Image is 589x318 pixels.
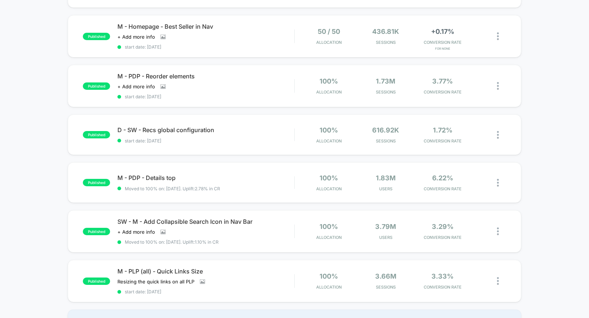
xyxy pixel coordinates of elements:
span: 616.92k [372,126,399,134]
span: CONVERSION RATE [416,138,469,144]
span: Sessions [359,138,412,144]
span: Users [359,186,412,191]
span: CONVERSION RATE [416,186,469,191]
span: 100% [320,174,338,182]
span: CONVERSION RATE [416,40,469,45]
span: Sessions [359,89,412,95]
span: 1.72% [433,126,452,134]
span: M - PDP - Details top [117,174,294,181]
span: + Add more info [117,34,155,40]
span: published [83,131,110,138]
span: 100% [320,77,338,85]
span: Allocation [316,138,342,144]
span: Allocation [316,186,342,191]
span: 50 / 50 [318,28,340,35]
span: 3.77% [432,77,453,85]
span: CONVERSION RATE [416,235,469,240]
img: close [497,277,499,285]
img: close [497,131,499,139]
span: published [83,82,110,90]
span: Allocation [316,235,342,240]
span: Moved to 100% on: [DATE] . Uplift: 1.10% in CR [125,239,219,245]
span: start date: [DATE] [117,138,294,144]
span: published [83,228,110,235]
span: 100% [320,272,338,280]
span: M - PDP - Reorder elements [117,73,294,80]
span: for NONE [416,47,469,50]
span: 3.79M [375,223,396,230]
span: Moved to 100% on: [DATE] . Uplift: 2.78% in CR [125,186,220,191]
span: 3.33% [431,272,454,280]
span: published [83,33,110,40]
span: Allocation [316,89,342,95]
span: +0.17% [431,28,454,35]
span: Allocation [316,285,342,290]
span: 100% [320,223,338,230]
span: 6.22% [432,174,453,182]
span: + Add more info [117,229,155,235]
img: close [497,82,499,90]
span: Users [359,235,412,240]
span: Resizing the quick links on all PLP [117,279,194,285]
span: 3.29% [432,223,454,230]
span: 1.83M [376,174,396,182]
span: Allocation [316,40,342,45]
span: CONVERSION RATE [416,89,469,95]
span: published [83,278,110,285]
span: 3.66M [375,272,396,280]
span: Sessions [359,285,412,290]
span: 1.73M [376,77,395,85]
span: SW - M - Add Collapsible Search Icon in Nav Bar [117,218,294,225]
span: CONVERSION RATE [416,285,469,290]
span: 100% [320,126,338,134]
span: 436.81k [372,28,399,35]
span: published [83,179,110,186]
img: close [497,32,499,40]
span: Sessions [359,40,412,45]
span: M - Homepage - Best Seller in Nav [117,23,294,30]
span: M - PLP (all) - Quick Links Size [117,268,294,275]
span: D - SW - Recs global configuration [117,126,294,134]
img: close [497,179,499,187]
span: start date: [DATE] [117,289,294,294]
img: close [497,227,499,235]
span: + Add more info [117,84,155,89]
span: start date: [DATE] [117,44,294,50]
span: start date: [DATE] [117,94,294,99]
